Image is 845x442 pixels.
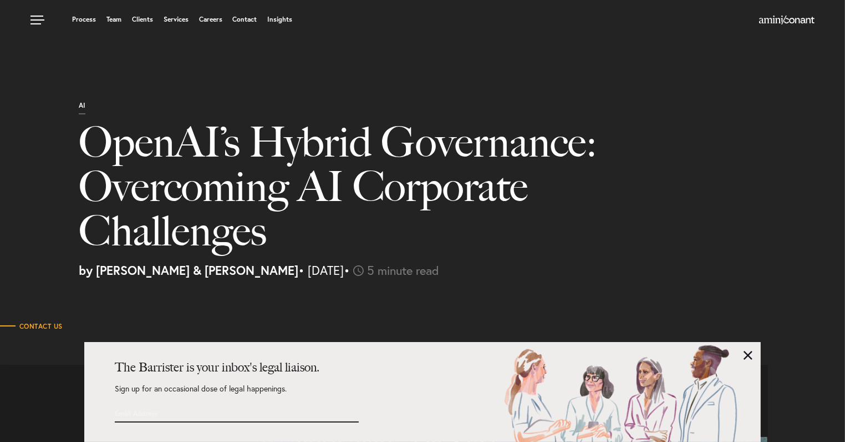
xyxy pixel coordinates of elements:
[79,102,85,114] p: AI
[115,360,319,375] strong: The Barrister is your inbox's legal liaison.
[164,16,189,23] a: Services
[132,16,153,23] a: Clients
[759,16,815,25] a: Home
[759,16,815,24] img: Amini & Conant
[344,262,350,278] span: •
[353,265,364,276] img: icon-time-light.svg
[115,404,298,423] input: Email Address
[79,262,298,278] strong: by [PERSON_NAME] & [PERSON_NAME]
[72,16,96,23] a: Process
[106,16,121,23] a: Team
[115,385,359,404] p: Sign up for an occasional dose of legal happenings.
[367,262,439,278] span: 5 minute read
[267,16,292,23] a: Insights
[232,16,257,23] a: Contact
[79,120,609,264] h1: OpenAI’s Hybrid Governance: Overcoming AI Corporate Challenges
[199,16,222,23] a: Careers
[79,264,837,277] p: • [DATE]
